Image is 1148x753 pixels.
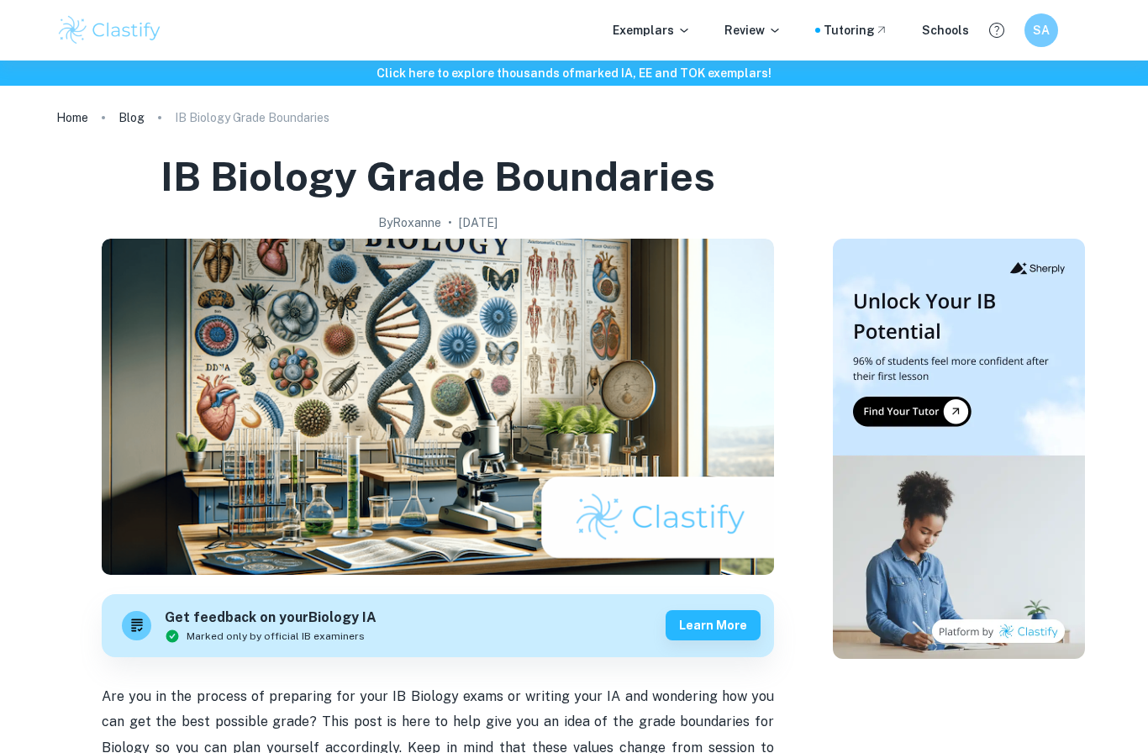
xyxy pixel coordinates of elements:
h2: [DATE] [459,213,498,232]
a: Home [56,106,88,129]
p: IB Biology Grade Boundaries [175,108,329,127]
img: IB Biology Grade Boundaries cover image [102,239,774,575]
a: Get feedback on yourBiology IAMarked only by official IB examinersLearn more [102,594,774,657]
img: Thumbnail [833,239,1085,659]
p: Exemplars [613,21,691,39]
span: Marked only by official IB examiners [187,629,365,644]
h1: IB Biology Grade Boundaries [161,150,715,203]
p: Review [724,21,782,39]
a: Tutoring [824,21,888,39]
h6: Click here to explore thousands of marked IA, EE and TOK exemplars ! [3,64,1145,82]
h2: By Roxanne [378,213,441,232]
button: Help and Feedback [982,16,1011,45]
h6: SA [1032,21,1051,39]
a: Schools [922,21,969,39]
p: • [448,213,452,232]
h6: Get feedback on your Biology IA [165,608,377,629]
a: Blog [118,106,145,129]
button: Learn more [666,610,761,640]
img: Clastify logo [56,13,163,47]
button: SA [1024,13,1058,47]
